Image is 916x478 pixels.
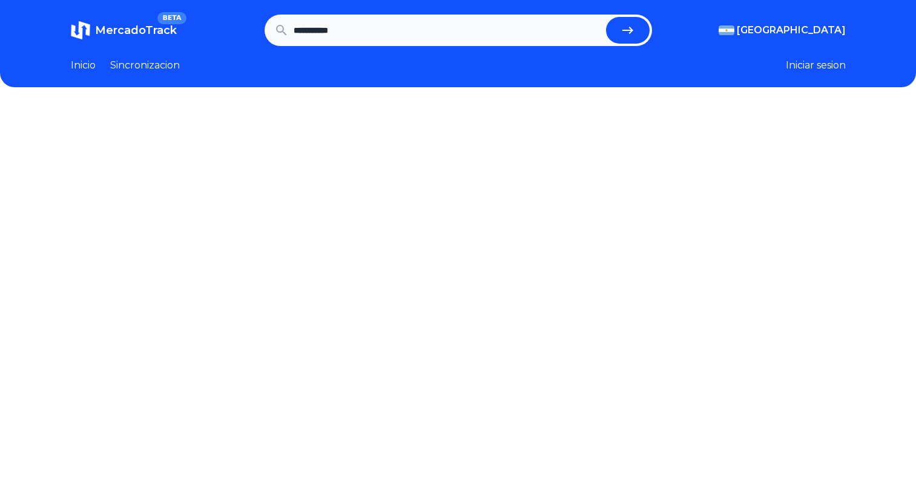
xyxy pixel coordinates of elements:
[71,21,90,40] img: MercadoTrack
[157,12,186,24] span: BETA
[71,21,177,40] a: MercadoTrackBETA
[71,58,96,73] a: Inicio
[737,23,846,38] span: [GEOGRAPHIC_DATA]
[95,24,177,37] span: MercadoTrack
[719,23,846,38] button: [GEOGRAPHIC_DATA]
[786,58,846,73] button: Iniciar sesion
[719,25,734,35] img: Argentina
[110,58,180,73] a: Sincronizacion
